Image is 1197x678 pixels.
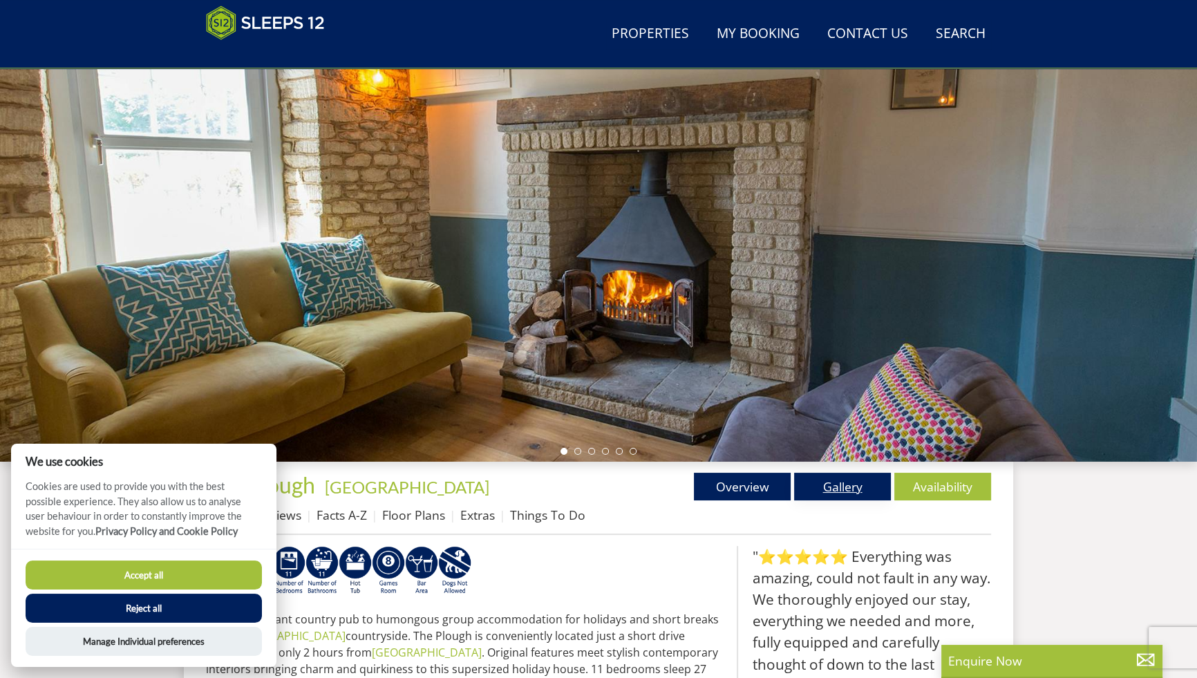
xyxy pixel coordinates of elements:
[256,507,301,523] a: Reviews
[794,473,891,500] a: Gallery
[382,507,445,523] a: Floor Plans
[510,507,585,523] a: Things To Do
[272,546,305,596] img: AD_4nXcUjM1WnLzsaFfiW9TMoiqu-Li4Mbh7tQPNLiOJr1v-32nzlqw6C9VhAL0Jhfye3ZR83W5Xs0A91zNVQMMCwO1NDl3vc...
[372,546,405,596] img: AD_4nXdrZMsjcYNLGsKuA84hRzvIbesVCpXJ0qqnwZoX5ch9Zjv73tWe4fnFRs2gJ9dSiUubhZXckSJX_mqrZBmYExREIfryF...
[236,628,346,643] a: [GEOGRAPHIC_DATA]
[606,19,695,50] a: Properties
[894,473,991,500] a: Availability
[372,645,482,660] a: [GEOGRAPHIC_DATA]
[930,19,991,50] a: Search
[405,546,438,596] img: AD_4nXeUnLxUhQNc083Qf4a-s6eVLjX_ttZlBxbnREhztiZs1eT9moZ8e5Fzbx9LK6K9BfRdyv0AlCtKptkJvtknTFvAhI3RM...
[11,455,276,468] h2: We use cookies
[711,19,805,50] a: My Booking
[325,477,489,497] a: [GEOGRAPHIC_DATA]
[339,546,372,596] img: AD_4nXcpX5uDwed6-YChlrI2BYOgXwgg3aqYHOhRm0XfZB-YtQW2NrmeCr45vGAfVKUq4uWnc59ZmEsEzoF5o39EWARlT1ewO...
[460,507,495,523] a: Extras
[822,19,914,50] a: Contact Us
[206,6,325,40] img: Sleeps 12
[948,652,1156,670] p: Enquire Now
[319,477,489,497] span: -
[199,48,344,60] iframe: Customer reviews powered by Trustpilot
[26,594,262,623] button: Reject all
[694,473,791,500] a: Overview
[95,525,238,537] a: Privacy Policy and Cookie Policy
[26,561,262,590] button: Accept all
[438,546,471,596] img: AD_4nXdtMqFLQeNd5SD_yg5mtFB1sUCemmLv_z8hISZZtoESff8uqprI2Ap3l0Pe6G3wogWlQaPaciGoyoSy1epxtlSaMm8_H...
[11,479,276,549] p: Cookies are used to provide you with the best possible experience. They also allow us to analyse ...
[305,546,339,596] img: AD_4nXf1gJh7NPcjVGbYgNENMML0usQdYiAq9UdV-i30GY30dJwbIVqs9wnAElpVyFTxl01C-OiYpm0GxHsklZELKaLnqqbL1...
[26,627,262,656] button: Manage Individual preferences
[317,507,367,523] a: Facts A-Z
